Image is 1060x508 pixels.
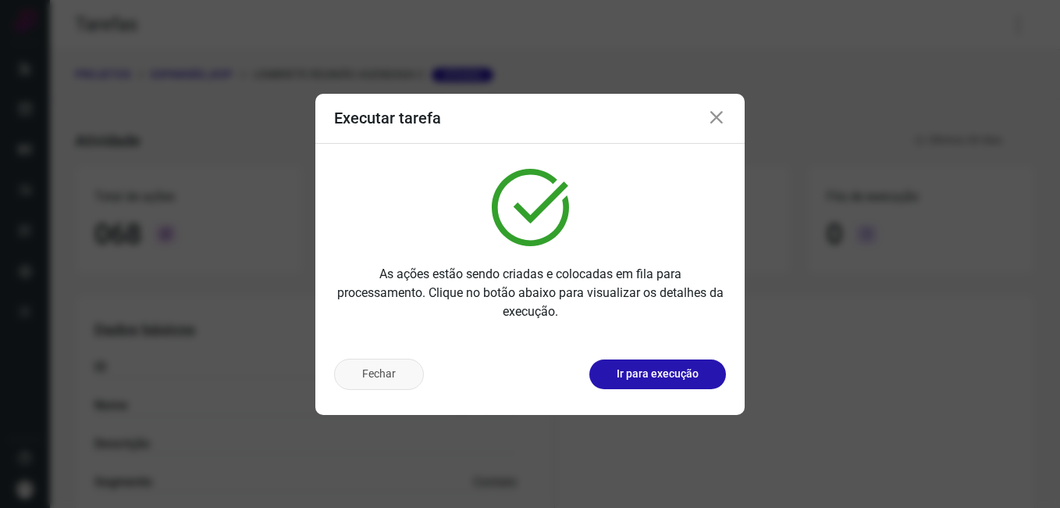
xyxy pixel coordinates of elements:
[334,265,726,321] p: As ações estão sendo criadas e colocadas em fila para processamento. Clique no botão abaixo para ...
[589,360,726,389] button: Ir para execução
[334,109,441,127] h3: Executar tarefa
[492,169,569,246] img: verified.svg
[617,366,699,382] p: Ir para execução
[334,359,424,390] button: Fechar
